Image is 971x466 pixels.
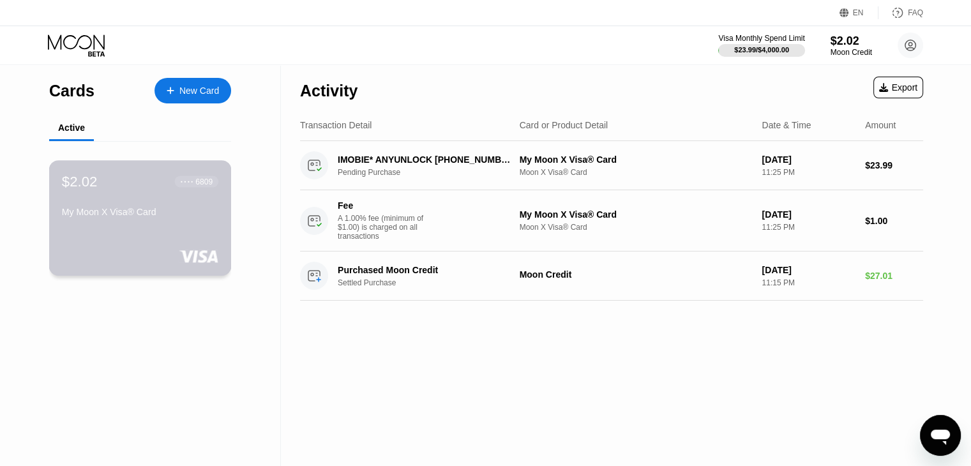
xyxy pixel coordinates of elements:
div: Purchased Moon CreditSettled PurchaseMoon Credit[DATE]11:15 PM$27.01 [300,252,923,301]
div: Purchased Moon Credit [338,265,513,275]
div: Active [58,123,85,133]
div: My Moon X Visa® Card [62,207,218,217]
div: Moon Credit [520,269,752,280]
div: 11:15 PM [762,278,855,287]
div: My Moon X Visa® Card [520,209,752,220]
div: IMOBIE* ANYUNLOCK [PHONE_NUMBER] HK [338,154,513,165]
div: $23.99 / $4,000.00 [734,46,789,54]
div: Pending Purchase [338,168,526,177]
div: $2.02Moon Credit [831,34,872,57]
div: Moon X Visa® Card [520,223,752,232]
div: Export [879,82,917,93]
div: FAQ [878,6,923,19]
div: [DATE] [762,209,855,220]
div: Cards [49,82,94,100]
div: Moon Credit [831,48,872,57]
div: My Moon X Visa® Card [520,154,752,165]
div: FeeA 1.00% fee (minimum of $1.00) is charged on all transactionsMy Moon X Visa® CardMoon X Visa® ... [300,190,923,252]
div: $23.99 [865,160,923,170]
div: FAQ [908,8,923,17]
div: Fee [338,200,427,211]
div: ● ● ● ● [181,179,193,183]
div: $27.01 [865,271,923,281]
div: 11:25 PM [762,223,855,232]
div: EN [853,8,864,17]
div: Amount [865,120,896,130]
div: Export [873,77,923,98]
div: [DATE] [762,154,855,165]
div: Card or Product Detail [520,120,608,130]
div: Visa Monthly Spend Limit [718,34,804,43]
div: EN [839,6,878,19]
div: A 1.00% fee (minimum of $1.00) is charged on all transactions [338,214,433,241]
div: 6809 [195,177,213,186]
div: New Card [154,78,231,103]
div: 11:25 PM [762,168,855,177]
iframe: Button to launch messaging window [920,415,961,456]
div: Date & Time [762,120,811,130]
div: Activity [300,82,358,100]
div: $1.00 [865,216,923,226]
div: $2.02 [62,173,98,190]
div: Moon X Visa® Card [520,168,752,177]
div: Visa Monthly Spend Limit$23.99/$4,000.00 [718,34,804,57]
div: IMOBIE* ANYUNLOCK [PHONE_NUMBER] HKPending PurchaseMy Moon X Visa® CardMoon X Visa® Card[DATE]11:... [300,141,923,190]
div: Settled Purchase [338,278,526,287]
div: Transaction Detail [300,120,372,130]
div: $2.02 [831,34,872,48]
div: New Card [179,86,219,96]
div: [DATE] [762,265,855,275]
div: $2.02● ● ● ●6809My Moon X Visa® Card [50,161,230,275]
